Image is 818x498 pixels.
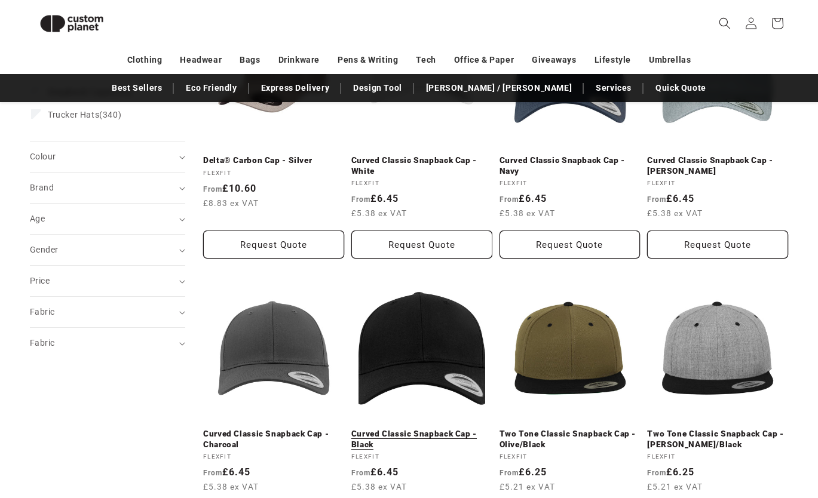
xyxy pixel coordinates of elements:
[30,204,185,234] summary: Age (0 selected)
[712,10,738,36] summary: Search
[590,78,638,99] a: Services
[647,155,788,176] a: Curved Classic Snapback Cap - [PERSON_NAME]
[30,214,45,223] span: Age
[203,429,344,450] a: Curved Classic Snapback Cap - Charcoal
[351,230,492,259] button: Request Quote
[30,183,54,192] span: Brand
[106,78,168,99] a: Best Sellers
[338,50,398,70] a: Pens & Writing
[203,155,344,166] a: Delta® Carbon Cap - Silver
[351,155,492,176] a: Curved Classic Snapback Cap - White
[347,78,408,99] a: Design Tool
[30,297,185,327] summary: Fabric (0 selected)
[30,276,50,285] span: Price
[48,109,121,120] span: (340)
[30,173,185,203] summary: Brand (0 selected)
[180,78,243,99] a: Eco Friendly
[650,78,712,99] a: Quick Quote
[30,266,185,296] summary: Price
[30,307,54,316] span: Fabric
[500,429,641,450] a: Two Tone Classic Snapback Cap - Olive/Black
[127,50,163,70] a: Clothing
[613,369,818,498] iframe: Chat Widget
[532,50,576,70] a: Giveaways
[278,50,320,70] a: Drinkware
[240,50,260,70] a: Bags
[30,328,185,358] summary: Fabric (0 selected)
[30,235,185,265] summary: Gender (0 selected)
[30,142,185,172] summary: Colour (0 selected)
[48,110,99,119] span: Trucker Hats
[30,338,54,348] span: Fabric
[649,50,691,70] a: Umbrellas
[595,50,631,70] a: Lifestyle
[500,230,641,259] button: Request Quote
[30,152,56,161] span: Colour
[420,78,578,99] a: [PERSON_NAME] / [PERSON_NAME]
[351,429,492,450] a: Curved Classic Snapback Cap - Black
[30,245,58,254] span: Gender
[454,50,514,70] a: Office & Paper
[647,230,788,259] button: Request Quote
[203,230,344,259] button: Request Quote
[416,50,436,70] a: Tech
[180,50,222,70] a: Headwear
[255,78,336,99] a: Express Delivery
[30,5,114,42] img: Custom Planet
[500,155,641,176] a: Curved Classic Snapback Cap - Navy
